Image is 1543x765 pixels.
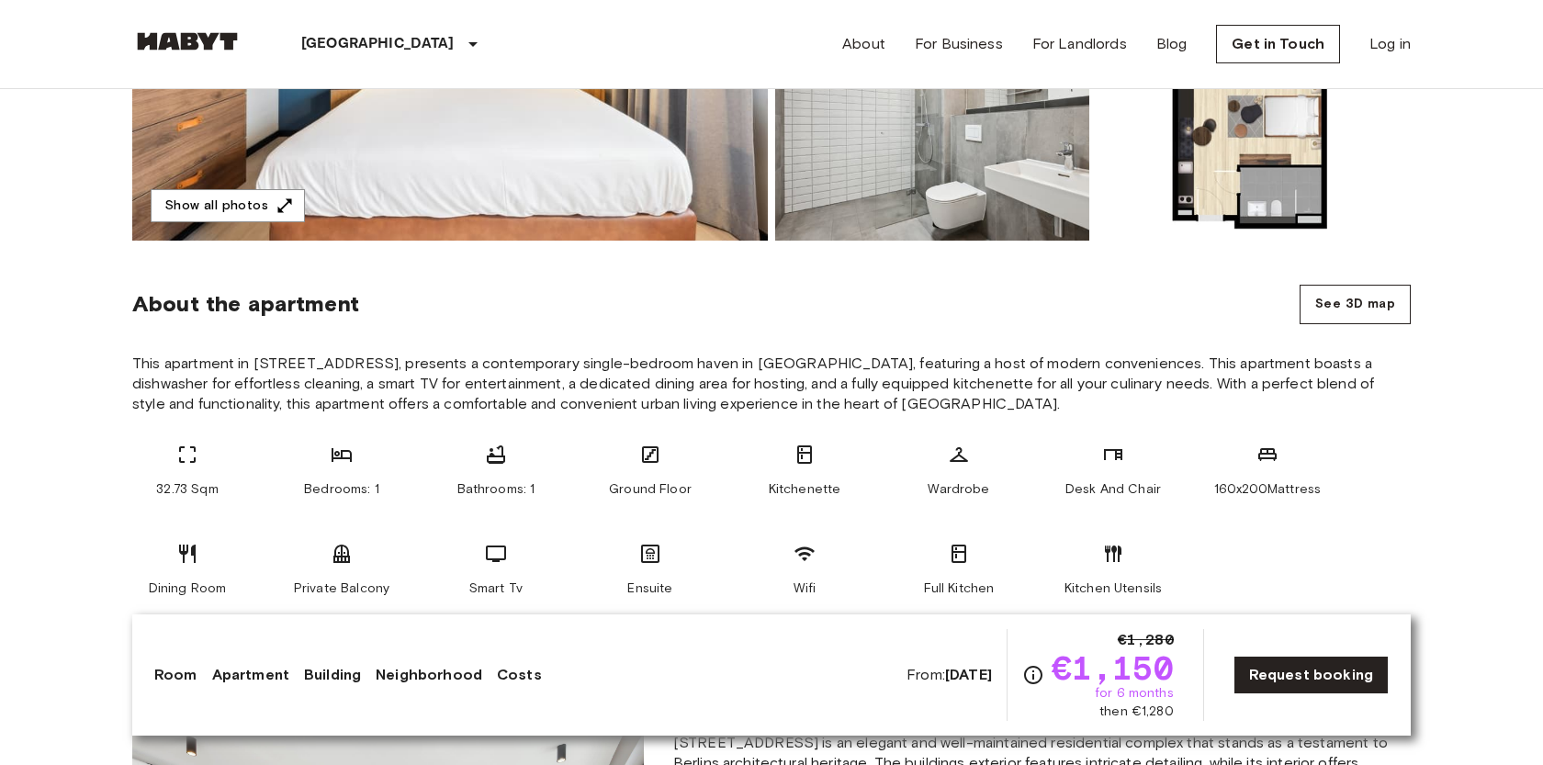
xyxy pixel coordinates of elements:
[304,480,379,499] span: Bedrooms: 1
[156,480,218,499] span: 32.73 Sqm
[469,579,523,598] span: Smart Tv
[132,354,1411,414] span: This apartment in [STREET_ADDRESS], presents a contemporary single-bedroom haven in [GEOGRAPHIC_D...
[294,579,389,598] span: Private Balcony
[1233,656,1389,694] a: Request booking
[1369,33,1411,55] a: Log in
[154,664,197,686] a: Room
[1214,480,1321,499] span: 160x200Mattress
[609,480,692,499] span: Ground Floor
[794,579,817,598] span: Wifi
[1099,703,1174,721] span: then €1,280
[769,480,841,499] span: Kitchenette
[907,665,992,685] span: From:
[301,33,455,55] p: [GEOGRAPHIC_DATA]
[132,290,359,318] span: About the apartment
[1065,480,1161,499] span: Desk And Chair
[376,664,482,686] a: Neighborhood
[945,666,992,683] b: [DATE]
[149,579,227,598] span: Dining Room
[497,664,542,686] a: Costs
[928,480,989,499] span: Wardrobe
[1300,285,1411,324] button: See 3D map
[1216,25,1340,63] a: Get in Touch
[1095,684,1174,703] span: for 6 months
[457,480,535,499] span: Bathrooms: 1
[924,579,995,598] span: Full Kitchen
[1022,664,1044,686] svg: Check cost overview for full price breakdown. Please note that discounts apply to new joiners onl...
[151,189,305,223] button: Show all photos
[1032,33,1127,55] a: For Landlords
[842,33,885,55] a: About
[1064,579,1162,598] span: Kitchen Utensils
[212,664,289,686] a: Apartment
[1118,629,1174,651] span: €1,280
[1052,651,1174,684] span: €1,150
[1156,33,1188,55] a: Blog
[304,664,361,686] a: Building
[132,32,242,51] img: Habyt
[627,579,672,598] span: Ensuite
[915,33,1003,55] a: For Business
